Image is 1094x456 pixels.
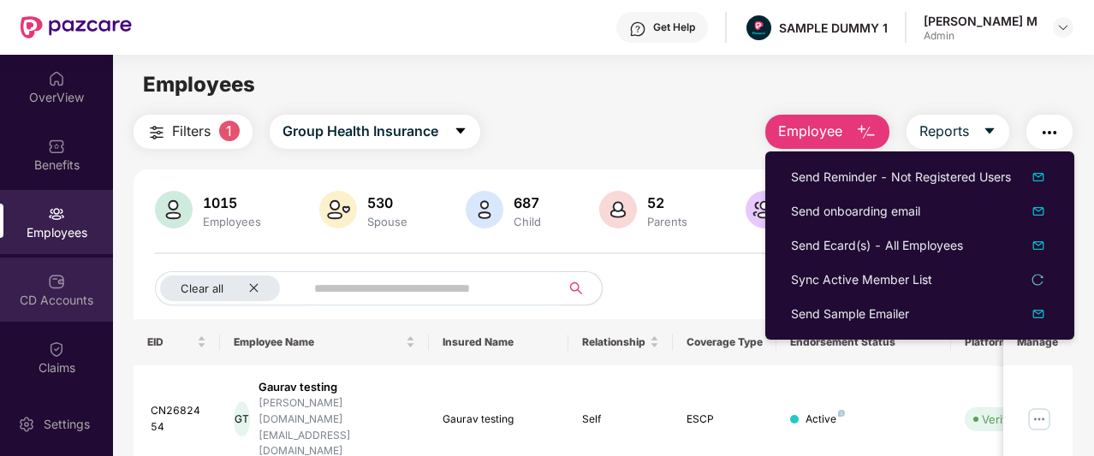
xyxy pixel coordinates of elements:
[746,15,771,40] img: Pazcare_Alternative_logo-01-01.png
[18,416,35,433] img: svg+xml;base64,PHN2ZyBpZD0iU2V0dGluZy0yMHgyMCIgeG1sbnM9Imh0dHA6Ly93d3cudzMub3JnLzIwMDAvc3ZnIiB3aW...
[791,305,909,323] div: Send Sample Emailer
[510,194,544,211] div: 687
[919,121,969,142] span: Reports
[199,215,265,228] div: Employees
[454,124,467,139] span: caret-down
[560,281,593,295] span: search
[778,121,842,142] span: Employee
[466,191,503,228] img: svg+xml;base64,PHN2ZyB4bWxucz0iaHR0cDovL3d3dy53My5vcmcvMjAwMC9zdmciIHhtbG5zOnhsaW5rPSJodHRwOi8vd3...
[443,412,555,428] div: Gaurav testing
[510,215,544,228] div: Child
[134,319,221,365] th: EID
[282,121,438,142] span: Group Health Insurance
[982,411,1023,428] div: Verified
[924,29,1038,43] div: Admin
[1056,21,1070,34] img: svg+xml;base64,PHN2ZyBpZD0iRHJvcGRvd24tMzJ4MzIiIHhtbG5zPSJodHRwOi8vd3d3LnczLm9yZy8yMDAwL3N2ZyIgd2...
[791,202,920,221] div: Send onboarding email
[364,215,411,228] div: Spouse
[364,194,411,211] div: 530
[1026,406,1053,433] img: manageButton
[259,379,416,395] div: Gaurav testing
[220,319,429,365] th: Employee Name
[582,335,646,349] span: Relationship
[48,341,65,358] img: svg+xml;base64,PHN2ZyBpZD0iQ2xhaW0iIHhtbG5zPSJodHRwOi8vd3d3LnczLm9yZy8yMDAwL3N2ZyIgd2lkdGg9IjIwIi...
[791,236,963,255] div: Send Ecard(s) - All Employees
[39,416,95,433] div: Settings
[673,319,777,365] th: Coverage Type
[746,191,783,228] img: svg+xml;base64,PHN2ZyB4bWxucz0iaHR0cDovL3d3dy53My5vcmcvMjAwMC9zdmciIHhtbG5zOnhsaW5rPSJodHRwOi8vd3...
[1028,167,1049,187] img: dropDownIcon
[48,138,65,155] img: svg+xml;base64,PHN2ZyBpZD0iQmVuZWZpdHMiIHhtbG5zPSJodHRwOi8vd3d3LnczLm9yZy8yMDAwL3N2ZyIgd2lkdGg9Ij...
[806,412,845,428] div: Active
[779,20,888,36] div: SAMPLE DUMMY 1
[856,122,877,143] img: svg+xml;base64,PHN2ZyB4bWxucz0iaHR0cDovL3d3dy53My5vcmcvMjAwMC9zdmciIHhtbG5zOnhsaW5rPSJodHRwOi8vd3...
[429,319,568,365] th: Insured Name
[48,70,65,87] img: svg+xml;base64,PHN2ZyBpZD0iSG9tZSIgeG1sbnM9Imh0dHA6Ly93d3cudzMub3JnLzIwMDAvc3ZnIiB3aWR0aD0iMjAiIG...
[248,282,259,293] span: close
[838,410,845,417] img: svg+xml;base64,PHN2ZyB4bWxucz0iaHR0cDovL3d3dy53My5vcmcvMjAwMC9zdmciIHdpZHRoPSI4IiBoZWlnaHQ9IjgiIH...
[234,402,249,436] div: GT
[219,121,240,141] span: 1
[791,270,932,289] div: Sync Active Member List
[48,205,65,222] img: svg+xml;base64,PHN2ZyBpZD0iRW1wbG95ZWVzIiB4bWxucz0iaHR0cDovL3d3dy53My5vcmcvMjAwMC9zdmciIHdpZHRoPS...
[1028,304,1049,324] img: svg+xml;base64,PHN2ZyB4bWxucz0iaHR0cDovL3d3dy53My5vcmcvMjAwMC9zdmciIHhtbG5zOnhsaW5rPSJodHRwOi8vd3...
[1028,235,1049,256] img: dropDownIcon
[1028,201,1049,222] img: dropDownIcon
[134,115,253,149] button: Filters1
[687,412,764,428] div: ESCP
[270,115,480,149] button: Group Health Insurancecaret-down
[791,168,1011,187] div: Send Reminder - Not Registered Users
[21,16,132,38] img: New Pazcare Logo
[147,335,194,349] span: EID
[234,335,402,349] span: Employee Name
[48,273,65,290] img: svg+xml;base64,PHN2ZyBpZD0iQ0RfQWNjb3VudHMiIGRhdGEtbmFtZT0iQ0QgQWNjb3VudHMiIHhtbG5zPSJodHRwOi8vd3...
[629,21,646,38] img: svg+xml;base64,PHN2ZyBpZD0iSGVscC0zMngzMiIgeG1sbnM9Imh0dHA6Ly93d3cudzMub3JnLzIwMDAvc3ZnIiB3aWR0aD...
[582,412,659,428] div: Self
[181,281,223,295] span: Clear all
[765,115,889,149] button: Employee
[143,72,255,97] span: Employees
[155,271,311,305] button: Clear allclose
[644,194,691,211] div: 52
[907,115,1009,149] button: Reportscaret-down
[319,191,357,228] img: svg+xml;base64,PHN2ZyB4bWxucz0iaHR0cDovL3d3dy53My5vcmcvMjAwMC9zdmciIHhtbG5zOnhsaW5rPSJodHRwOi8vd3...
[983,124,996,139] span: caret-down
[1039,122,1060,143] img: svg+xml;base64,PHN2ZyB4bWxucz0iaHR0cDovL3d3dy53My5vcmcvMjAwMC9zdmciIHdpZHRoPSIyNCIgaGVpZ2h0PSIyNC...
[146,122,167,143] img: svg+xml;base64,PHN2ZyB4bWxucz0iaHR0cDovL3d3dy53My5vcmcvMjAwMC9zdmciIHdpZHRoPSIyNCIgaGVpZ2h0PSIyNC...
[568,319,673,365] th: Relationship
[155,191,193,228] img: svg+xml;base64,PHN2ZyB4bWxucz0iaHR0cDovL3d3dy53My5vcmcvMjAwMC9zdmciIHhtbG5zOnhsaW5rPSJodHRwOi8vd3...
[172,121,211,142] span: Filters
[199,194,265,211] div: 1015
[1032,274,1043,286] span: reload
[599,191,637,228] img: svg+xml;base64,PHN2ZyB4bWxucz0iaHR0cDovL3d3dy53My5vcmcvMjAwMC9zdmciIHhtbG5zOnhsaW5rPSJodHRwOi8vd3...
[924,13,1038,29] div: [PERSON_NAME] M
[644,215,691,228] div: Parents
[653,21,695,34] div: Get Help
[151,403,207,435] div: CN2682454
[560,271,603,305] button: search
